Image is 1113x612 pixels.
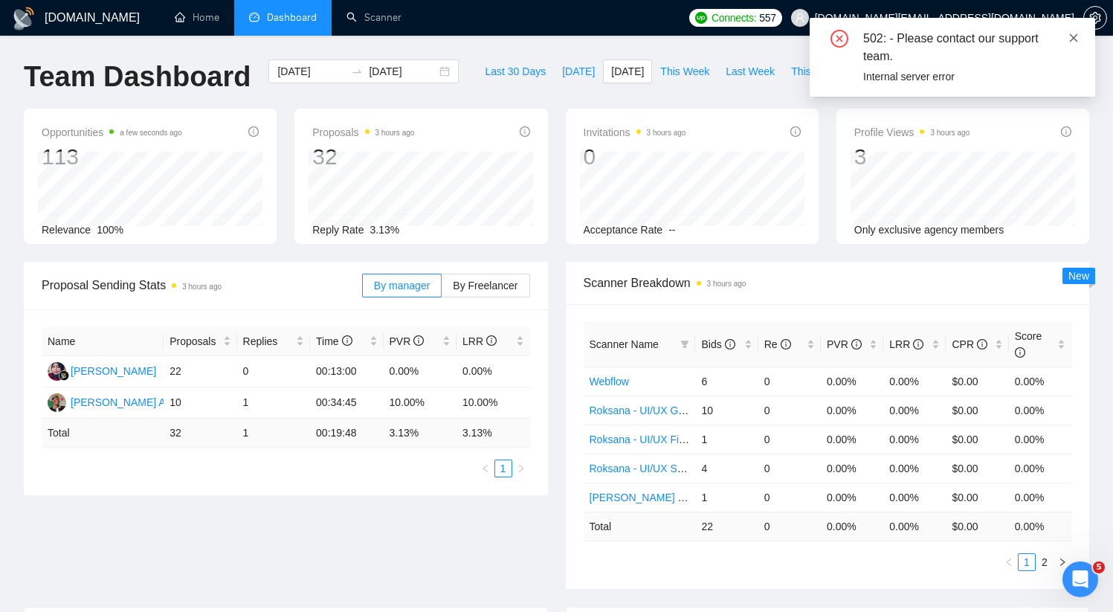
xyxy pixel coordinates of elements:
span: right [517,464,526,473]
th: Proposals [164,327,236,356]
td: 22 [695,512,758,541]
div: 113 [42,143,182,171]
a: 1 [495,460,512,477]
span: Time [316,335,352,347]
span: info-circle [486,335,497,346]
td: 0.00% [457,356,530,387]
a: setting [1083,12,1107,24]
span: By manager [374,280,430,291]
iframe: Intercom live chat [1062,561,1098,597]
td: 0 [758,425,821,454]
img: logo [12,7,36,30]
div: Internal server error [863,68,1077,85]
span: info-circle [725,339,735,350]
button: left [477,460,494,477]
td: $0.00 [946,483,1008,512]
span: info-circle [413,335,424,346]
a: 2 [1036,554,1053,570]
th: Name [42,327,164,356]
td: 0 [758,396,821,425]
span: info-circle [248,126,259,137]
td: 0.00% [821,367,883,396]
span: 3.13% [370,224,400,236]
button: Last Week [717,59,783,83]
span: Bids [701,338,735,350]
button: setting [1083,6,1107,30]
span: CPR [952,338,987,350]
span: to [351,65,363,77]
span: -- [668,224,675,236]
span: info-circle [342,335,352,346]
img: gigradar-bm.png [59,370,69,381]
td: 00:34:45 [310,387,383,419]
span: LRR [889,338,923,350]
span: info-circle [781,339,791,350]
span: Only exclusive agency members [854,224,1004,236]
span: left [481,464,490,473]
span: 100% [97,224,123,236]
span: info-circle [851,339,862,350]
div: 32 [312,143,414,171]
span: swap-right [351,65,363,77]
span: LRR [462,335,497,347]
li: 2 [1036,553,1054,571]
a: RH[PERSON_NAME] [48,364,156,376]
a: homeHome [175,11,219,24]
td: $0.00 [946,425,1008,454]
td: 00:19:48 [310,419,383,448]
a: 1 [1019,554,1035,570]
time: 3 hours ago [375,129,415,137]
span: PVR [827,338,862,350]
td: $0.00 [946,454,1008,483]
span: Last 30 Days [485,63,546,80]
td: 32 [164,419,236,448]
td: $0.00 [946,396,1008,425]
td: 0 [758,367,821,396]
time: a few seconds ago [120,129,181,137]
button: This Week [652,59,717,83]
li: 1 [1018,553,1036,571]
img: RA [48,393,66,412]
td: 6 [695,367,758,396]
div: [PERSON_NAME] Azuatalam [71,394,207,410]
span: Last Week [726,63,775,80]
span: This Month [791,63,842,80]
span: Connects: [712,10,756,26]
td: 0.00% [883,454,946,483]
span: By Freelancer [453,280,517,291]
td: $ 0.00 [946,512,1008,541]
span: Reply Rate [312,224,364,236]
td: 1 [695,483,758,512]
span: info-circle [977,339,987,350]
input: Start date [277,63,345,80]
td: Total [584,512,696,541]
span: 557 [759,10,775,26]
span: Re [764,338,791,350]
td: 0.00% [821,396,883,425]
span: Opportunities [42,123,182,141]
span: Score [1015,330,1042,358]
td: 1 [237,387,310,419]
span: Proposals [312,123,414,141]
span: Invitations [584,123,686,141]
a: Roksana - UI/UX Fintech [590,434,705,445]
span: info-circle [1015,347,1025,358]
span: Acceptance Rate [584,224,663,236]
li: Previous Page [1000,553,1018,571]
input: End date [369,63,436,80]
th: Replies [237,327,310,356]
span: info-circle [790,126,801,137]
td: 3.13 % [384,419,457,448]
time: 3 hours ago [182,283,222,291]
span: Scanner Name [590,338,659,350]
td: 0.00 % [821,512,883,541]
td: 0.00% [883,425,946,454]
img: upwork-logo.png [695,12,707,24]
button: This Month [783,59,851,83]
span: close [1068,33,1079,43]
span: Proposal Sending Stats [42,276,362,294]
li: Next Page [512,460,530,477]
span: Relevance [42,224,91,236]
time: 3 hours ago [647,129,686,137]
li: Next Page [1054,553,1071,571]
